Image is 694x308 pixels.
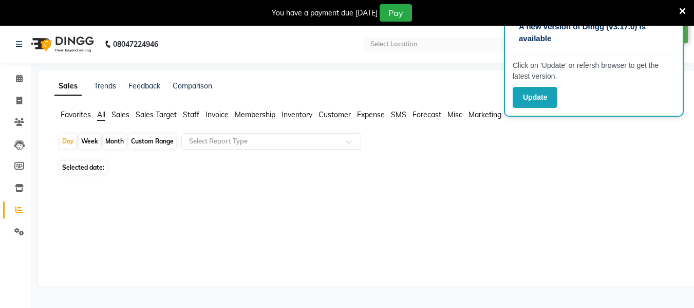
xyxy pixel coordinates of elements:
[519,21,669,44] p: A new version of Dingg (v3.17.0) is available
[111,110,129,119] span: Sales
[370,39,418,49] div: Select Location
[54,77,82,96] a: Sales
[60,134,77,149] div: Day
[357,110,385,119] span: Expense
[468,110,501,119] span: Marketing
[235,110,275,119] span: Membership
[136,110,177,119] span: Sales Target
[61,110,91,119] span: Favorites
[97,110,105,119] span: All
[113,30,158,59] b: 08047224946
[205,110,229,119] span: Invoice
[513,60,675,82] p: Click on ‘Update’ or refersh browser to get the latest version.
[380,4,412,22] button: Pay
[447,110,462,119] span: Misc
[128,81,160,90] a: Feedback
[272,8,378,19] div: You have a payment due [DATE]
[183,110,199,119] span: Staff
[173,81,212,90] a: Comparison
[318,110,351,119] span: Customer
[513,87,557,108] button: Update
[26,30,97,59] img: logo
[94,81,116,90] a: Trends
[103,134,126,149] div: Month
[60,161,107,174] span: Selected date:
[412,110,441,119] span: Forecast
[282,110,312,119] span: Inventory
[391,110,406,119] span: SMS
[128,134,176,149] div: Custom Range
[79,134,101,149] div: Week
